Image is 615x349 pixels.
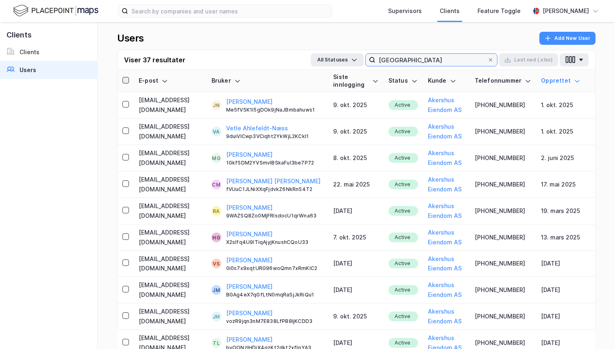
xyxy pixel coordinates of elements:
div: [PHONE_NUMBER] [475,338,532,348]
td: [EMAIL_ADDRESS][DOMAIN_NAME] [134,198,207,224]
button: Vetle Ahlefeldt-Næss [226,123,288,133]
div: Supervisors [388,6,422,16]
div: [PHONE_NUMBER] [475,206,532,216]
td: [DATE] [536,277,585,303]
div: Kontrollprogram for chat [574,310,615,349]
button: Akershus Eiendom AS [428,122,465,141]
div: MG [212,153,220,163]
div: [PHONE_NUMBER] [475,259,532,268]
td: 7. okt. 2025 [328,224,383,251]
td: [EMAIL_ADDRESS][DOMAIN_NAME] [134,92,207,119]
img: logo.f888ab2527a4732fd821a326f86c7f29.svg [13,4,98,18]
div: JH [213,312,219,321]
td: [EMAIL_ADDRESS][DOMAIN_NAME] [134,171,207,198]
button: [PERSON_NAME] [226,282,273,292]
td: 13. mars 2025 [536,224,585,251]
td: 9. okt. 2025 [328,92,383,119]
button: [PERSON_NAME] [226,308,273,318]
div: 9duiVICwp3VCiqht2YkWjL2KCkl1 [226,133,324,140]
div: 9WAZSQ8Zo0MjFRIsdocU1qrWna63 [226,213,324,219]
div: E-post [139,77,202,85]
div: vozR9jqn3nM7E838LfPB8ljKCDD3 [226,318,324,325]
td: [EMAIL_ADDRESS][DOMAIN_NAME] [134,119,207,145]
div: Me5fVSK1l5gDOk9jNaJBmbahuws1 [226,107,324,113]
td: [EMAIL_ADDRESS][DOMAIN_NAME] [134,303,207,330]
div: BGAg4eX7qGfLtN0mqRaSjJkRiQu1 [226,292,324,298]
td: [DATE] [328,251,383,277]
button: Akershus Eiendom AS [428,201,465,221]
button: All Statuses [311,53,364,66]
div: [PHONE_NUMBER] [475,180,532,189]
div: X2slfq4U9lTiqAjyjKnushCQoU33 [226,239,324,246]
div: Opprettet [541,77,580,85]
div: Siste innlogging [333,73,378,88]
td: 9. okt. 2025 [328,303,383,330]
div: Kunde [428,77,465,85]
td: 19. mars 2025 [536,198,585,224]
div: [PHONE_NUMBER] [475,233,532,242]
div: Viser 37 resultater [124,55,185,65]
div: JN [213,100,219,110]
td: [DATE] [328,198,383,224]
td: 22. mai 2025 [328,171,383,198]
button: Akershus Eiendom AS [428,254,465,274]
td: [EMAIL_ADDRESS][DOMAIN_NAME] [134,224,207,251]
div: TL [213,338,219,348]
td: [EMAIL_ADDRESS][DOMAIN_NAME] [134,277,207,303]
button: Akershus Eiendom AS [428,228,465,247]
td: [DATE] [328,277,383,303]
div: Users [20,65,36,75]
td: [EMAIL_ADDRESS][DOMAIN_NAME] [134,145,207,171]
div: 0i0s7x9xqtURG96woQmn7xRmKIC2 [226,265,324,272]
div: Users [117,32,144,45]
input: Search user by name, email or client [375,54,487,66]
td: 2. juni 2025 [536,145,585,171]
button: Akershus Eiendom AS [428,175,465,194]
div: [PHONE_NUMBER] [475,312,532,321]
div: [PHONE_NUMBER] [475,285,532,295]
button: [PERSON_NAME] [PERSON_NAME] [226,176,321,186]
td: [EMAIL_ADDRESS][DOMAIN_NAME] [134,251,207,277]
div: JM [212,285,220,295]
td: 9. okt. 2025 [328,119,383,145]
div: HG [212,233,220,242]
button: Akershus Eiendom AS [428,280,465,300]
div: Clients [440,6,460,16]
td: 8. okt. 2025 [328,145,383,171]
div: fVUuC1JLNiXXqFjdvkZ6NkRnS4T2 [226,186,324,193]
div: CM [212,180,220,189]
div: [PHONE_NUMBER] [475,100,532,110]
div: Status [388,77,418,85]
div: Bruker [212,77,324,85]
td: 17. mai 2025 [536,171,585,198]
div: VS [213,259,220,268]
div: Clients [20,47,39,57]
button: [PERSON_NAME] [226,150,273,160]
iframe: Chat Widget [574,310,615,349]
button: Akershus Eiendom AS [428,95,465,115]
td: [DATE] [536,251,585,277]
div: [PHONE_NUMBER] [475,127,532,136]
td: 1. okt. 2025 [536,92,585,119]
div: Telefonnummer [475,77,532,85]
div: [PHONE_NUMBER] [475,153,532,163]
button: Akershus Eiendom AS [428,148,465,168]
button: [PERSON_NAME] [226,97,273,107]
div: RA [213,206,220,216]
td: [DATE] [536,303,585,330]
button: [PERSON_NAME] [226,255,273,265]
button: [PERSON_NAME] [226,203,273,213]
div: [PERSON_NAME] [543,6,589,16]
div: 1GkfSDM2YVSmvlBSkaFul3be7P72 [226,160,324,166]
td: 1. okt. 2025 [536,119,585,145]
button: [PERSON_NAME] [226,229,273,239]
button: Akershus Eiendom AS [428,307,465,326]
button: [PERSON_NAME] [226,335,273,345]
div: VA [213,127,220,136]
input: Search by companies and user names [128,5,331,17]
button: Add New User [539,32,595,45]
div: Feature Toggle [478,6,521,16]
